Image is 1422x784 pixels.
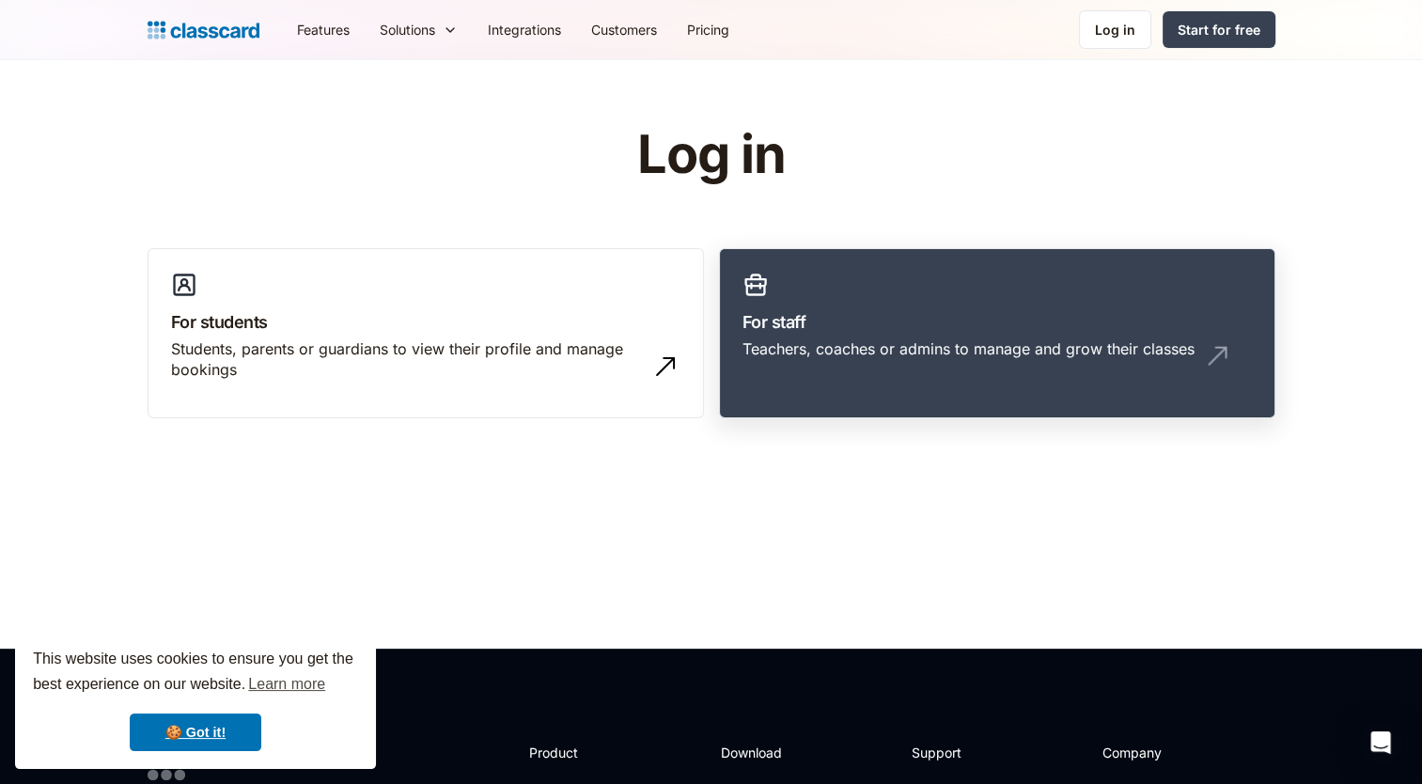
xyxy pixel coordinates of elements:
[672,8,744,51] a: Pricing
[912,743,988,762] h2: Support
[33,648,358,698] span: This website uses cookies to ensure you get the best experience on our website.
[130,713,261,751] a: dismiss cookie message
[148,17,259,43] a: home
[15,630,376,769] div: cookieconsent
[720,743,797,762] h2: Download
[1102,743,1227,762] h2: Company
[742,338,1195,359] div: Teachers, coaches or admins to manage and grow their classes
[245,670,328,698] a: learn more about cookies
[413,126,1009,184] h1: Log in
[742,309,1252,335] h3: For staff
[1178,20,1260,39] div: Start for free
[1163,11,1275,48] a: Start for free
[380,20,435,39] div: Solutions
[1095,20,1135,39] div: Log in
[171,309,680,335] h3: For students
[171,338,643,381] div: Students, parents or guardians to view their profile and manage bookings
[282,8,365,51] a: Features
[576,8,672,51] a: Customers
[1079,10,1151,49] a: Log in
[529,743,630,762] h2: Product
[473,8,576,51] a: Integrations
[1358,720,1403,765] div: Open Intercom Messenger
[719,248,1275,419] a: For staffTeachers, coaches or admins to manage and grow their classes
[365,8,473,51] div: Solutions
[148,248,704,419] a: For studentsStudents, parents or guardians to view their profile and manage bookings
